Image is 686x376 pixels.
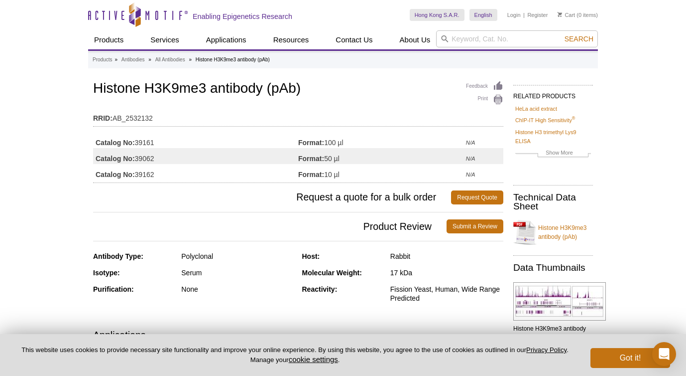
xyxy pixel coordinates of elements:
div: Polyclonal [181,252,294,261]
h2: Enabling Epigenetics Research [193,12,292,21]
td: N/A [466,164,503,180]
a: All Antibodies [155,55,185,64]
strong: Catalog No: [96,170,135,179]
li: Histone H3K9me3 antibody (pAb) [196,57,270,62]
strong: Catalog No: [96,138,135,147]
a: Hong Kong S.A.R. [410,9,464,21]
button: Got it! [590,348,670,368]
strong: Reactivity: [302,285,338,293]
span: Search [565,35,593,43]
td: 39161 [93,132,298,148]
a: Contact Us [330,30,378,49]
div: Open Intercom Messenger [652,342,676,366]
a: Privacy Policy [526,346,567,354]
div: Fission Yeast, Human, Wide Range Predicted [390,285,503,303]
h2: Data Thumbnails [513,263,593,272]
p: Histone H3K9me3 antibody tested by ChIP-Seq. (Click to enlarge and view details). [513,324,593,360]
td: 50 µl [298,148,466,164]
a: Histone H3 trimethyl Lys9 ELISA [515,128,591,146]
a: Services [144,30,185,49]
a: Antibodies [121,55,145,64]
button: cookie settings [289,355,338,364]
a: English [469,9,497,21]
a: Submit a Review [447,219,503,233]
h2: RELATED PRODUCTS [513,85,593,103]
strong: Antibody Type: [93,252,143,260]
td: 100 µl [298,132,466,148]
li: » [189,57,192,62]
strong: Format: [298,138,324,147]
td: N/A [466,132,503,148]
strong: RRID: [93,114,113,123]
a: Products [93,55,112,64]
li: (0 items) [558,9,598,21]
a: Feedback [466,81,503,92]
strong: Format: [298,170,324,179]
a: Resources [267,30,315,49]
strong: Host: [302,252,320,260]
button: Search [562,34,596,43]
td: 39162 [93,164,298,180]
a: HeLa acid extract [515,104,557,113]
li: | [523,9,525,21]
img: Your Cart [558,12,562,17]
h3: Applications [93,328,503,343]
div: Rabbit [390,252,503,261]
a: Applications [200,30,252,49]
a: Login [507,11,521,18]
a: Request Quote [451,190,503,204]
a: About Us [394,30,437,49]
strong: Molecular Weight: [302,269,362,277]
td: AB_2532132 [93,108,503,124]
h2: Technical Data Sheet [513,193,593,211]
a: Cart [558,11,575,18]
div: Serum [181,268,294,277]
span: Request a quote for a bulk order [93,190,451,204]
a: Show More [515,148,591,160]
input: Keyword, Cat. No. [436,30,598,47]
strong: Purification: [93,285,134,293]
a: Register [527,11,548,18]
li: » [114,57,117,62]
td: N/A [466,148,503,164]
div: 17 kDa [390,268,503,277]
li: » [148,57,151,62]
td: 10 µl [298,164,466,180]
a: Print [466,94,503,105]
img: Histone H3K9me3 antibody tested by ChIP-Seq. [513,282,606,321]
a: Products [88,30,129,49]
span: Product Review [93,219,447,233]
strong: Catalog No: [96,154,135,163]
strong: Format: [298,154,324,163]
p: This website uses cookies to provide necessary site functionality and improve your online experie... [16,346,574,365]
a: Histone H3K9me3 antibody (pAb) [513,217,593,247]
h1: Histone H3K9me3 antibody (pAb) [93,81,503,98]
a: ChIP-IT High Sensitivity® [515,116,575,125]
div: None [181,285,294,294]
sup: ® [572,116,575,121]
td: 39062 [93,148,298,164]
strong: Isotype: [93,269,120,277]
